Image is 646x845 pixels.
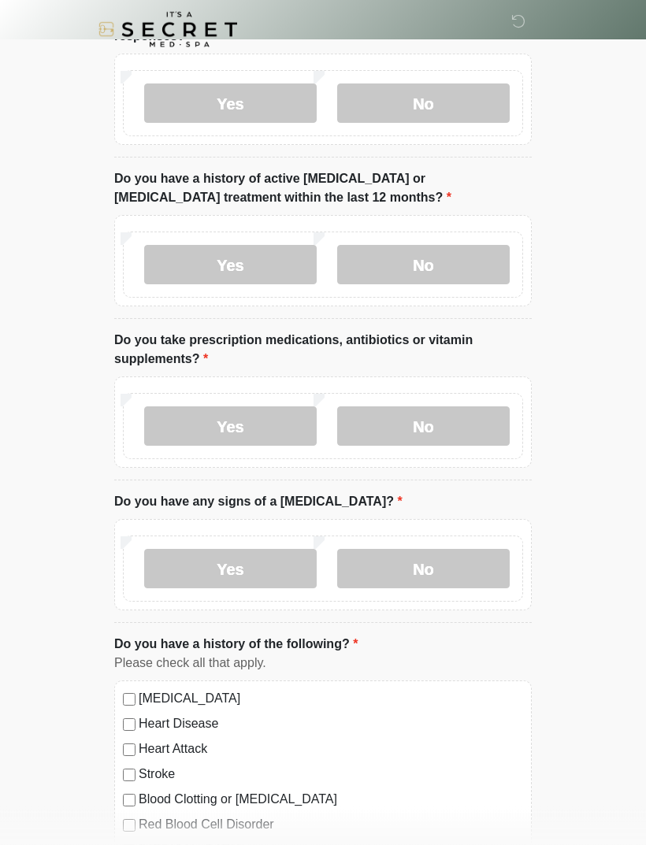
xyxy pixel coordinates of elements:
label: No [337,84,510,124]
label: [MEDICAL_DATA] [139,690,523,709]
label: Blood Clotting or [MEDICAL_DATA] [139,791,523,810]
input: [MEDICAL_DATA] [123,694,136,706]
label: Do you have a history of the following? [114,636,358,654]
input: Red Blood Cell Disorder [123,820,136,832]
label: Do you take prescription medications, antibiotics or vitamin supplements? [114,332,532,369]
label: Stroke [139,765,523,784]
label: Heart Disease [139,715,523,734]
label: Red Blood Cell Disorder [139,816,523,835]
label: Yes [144,246,317,285]
label: Do you have a history of active [MEDICAL_DATA] or [MEDICAL_DATA] treatment within the last 12 mon... [114,170,532,208]
div: Please check all that apply. [114,654,532,673]
img: It's A Secret Med Spa Logo [98,12,237,47]
label: Heart Attack [139,740,523,759]
label: Yes [144,407,317,447]
input: Heart Attack [123,744,136,757]
input: Stroke [123,769,136,782]
label: Yes [144,550,317,589]
input: Blood Clotting or [MEDICAL_DATA] [123,795,136,807]
label: No [337,407,510,447]
label: No [337,246,510,285]
label: No [337,550,510,589]
label: Do you have any signs of a [MEDICAL_DATA]? [114,493,403,512]
label: Yes [144,84,317,124]
input: Heart Disease [123,719,136,732]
